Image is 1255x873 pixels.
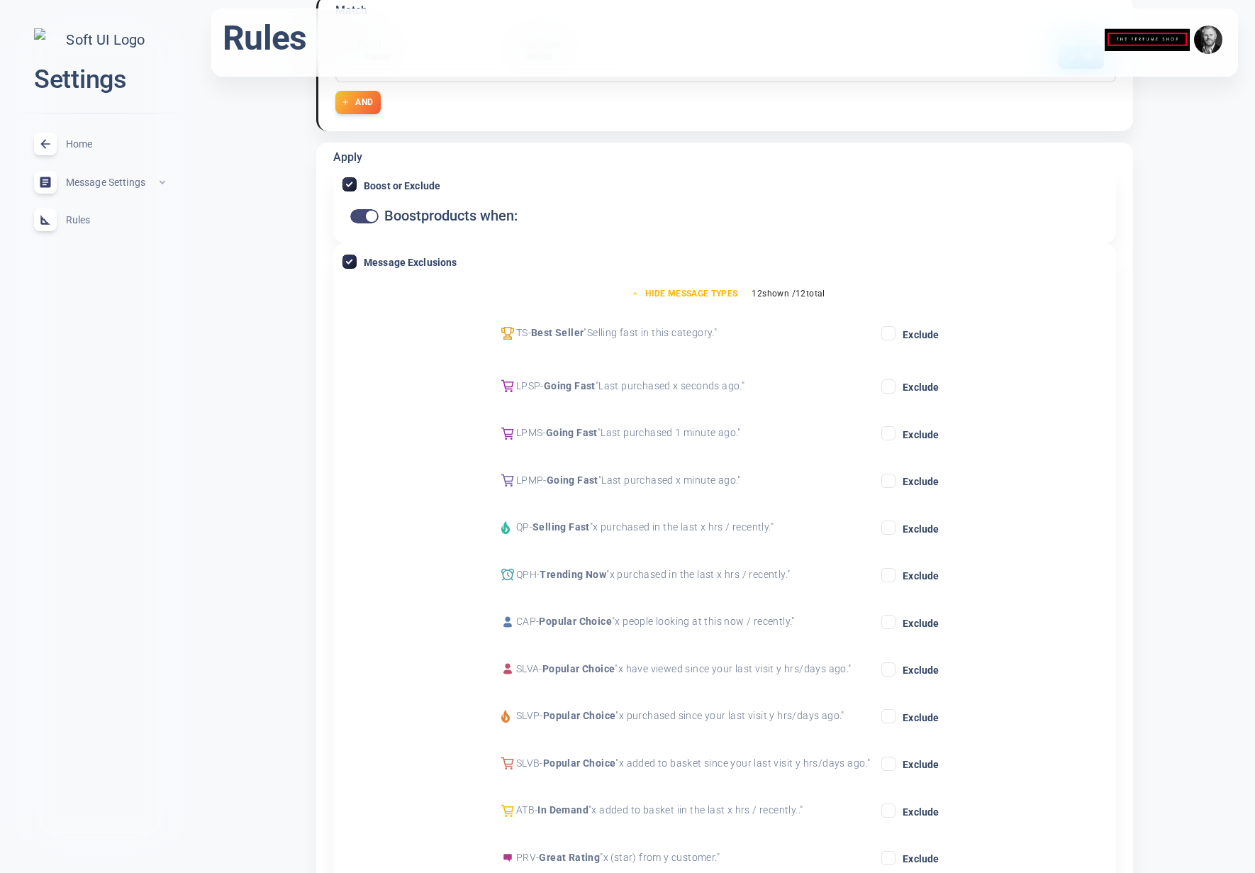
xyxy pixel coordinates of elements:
[903,330,939,340] span: Exclude
[539,614,612,629] span: Popular Choice
[516,567,540,582] span: QPH -
[1105,18,1190,62] img: theperfumeshop
[903,430,939,440] span: Exclude
[157,177,168,188] span: expand_less
[590,520,774,535] span: " x purchased in the last x hrs / recently. "
[537,803,589,818] span: In Demand
[516,708,543,723] span: SLVP -
[516,426,546,440] span: LPMS -
[516,520,532,535] span: QP -
[531,326,584,340] span: Best Seller
[516,803,538,818] span: ATB -
[11,201,189,239] a: Rules
[598,426,741,440] span: " Last purchased 1 minute ago. "
[600,850,720,865] span: " x (star) from y customer. "
[547,473,598,488] span: Going Fast
[903,665,939,675] span: Exclude
[384,206,518,226] h5: Boost products when:
[333,148,363,167] h6: Apply
[903,760,939,769] span: Exclude
[516,379,544,394] span: LPSP -
[903,807,939,817] span: Exclude
[903,382,939,392] span: Exclude
[546,426,598,440] span: Going Fast
[516,850,540,865] span: PRV -
[540,567,606,582] span: Trending Now
[903,477,939,486] span: Exclude
[1194,26,1222,54] img: e9922e3fc00dd5316fa4c56e6d75935f
[543,756,616,771] span: Popular Choice
[584,326,717,340] span: " Selling fast in this category. "
[596,379,744,394] span: " Last purchased x seconds ago. "
[589,803,803,818] span: " x added to basket iin the last x hrs / recently.. "
[335,91,381,114] button: AND
[542,662,615,677] span: Popular Choice
[364,181,440,191] span: Boost or Exclude
[516,662,542,677] span: SLVA -
[516,326,531,340] span: TS -
[543,708,616,723] span: Popular Choice
[539,850,600,865] span: Great Rating
[364,257,457,267] span: Message Exclusions
[516,614,540,629] span: CAP -
[903,713,939,723] span: Exclude
[532,520,590,535] span: Selling Fast
[598,473,741,488] span: " Last purchased x minute ago. "
[34,28,166,52] img: Soft UI Logo
[11,125,189,163] a: Home
[615,708,844,723] span: " x purchased since your last visit y hrs/days ago. "
[615,756,870,771] span: " x added to basket since your last visit y hrs/days ago. "
[612,614,795,629] span: " x people looking at this now / recently. "
[516,473,547,488] span: LPMP -
[335,1,368,20] h6: Match
[34,63,166,96] h2: Settings
[223,17,306,60] h1: Rules
[606,567,790,582] span: " x purchased in the last x hrs / recently. "
[544,379,596,394] span: Going Fast
[903,854,939,864] span: Exclude
[903,524,939,534] span: Exclude
[903,571,939,581] span: Exclude
[615,662,851,677] span: " x have viewed since your last visit y hrs/days ago. "
[624,284,746,304] button: Hide message types
[903,618,939,628] span: Exclude
[516,756,543,771] span: SLVB -
[752,289,825,299] span: 12 shown / 12 total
